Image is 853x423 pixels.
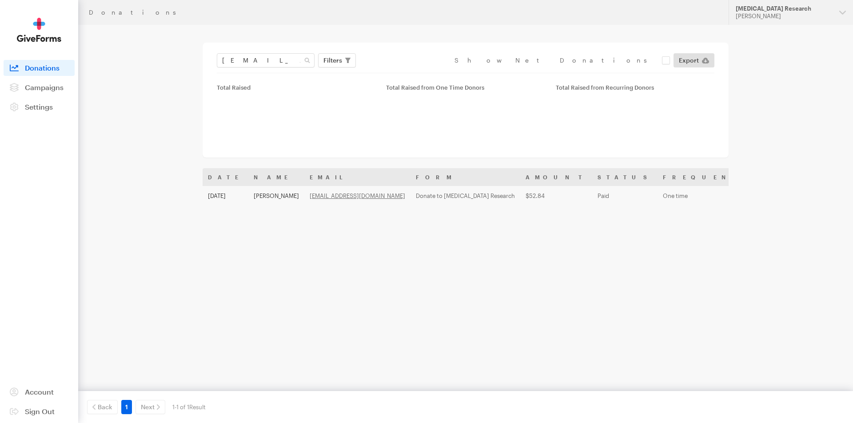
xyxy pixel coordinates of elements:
th: Status [592,168,658,186]
span: Settings [25,103,53,111]
input: Search Name & Email [217,53,315,67]
img: GiveForms [17,18,61,42]
button: Filters [318,53,356,67]
div: [MEDICAL_DATA] Research [736,5,832,12]
span: Campaigns [25,83,64,91]
td: One time [658,186,759,206]
a: Campaigns [4,79,75,95]
td: [DATE] [203,186,248,206]
span: Result [189,403,206,411]
th: Frequency [658,168,759,186]
td: $52.84 [520,186,592,206]
div: Total Raised from One Time Donors [386,84,545,91]
div: Total Raised from Recurring Donors [556,84,714,91]
div: Total Raised [217,84,375,91]
th: Date [203,168,248,186]
a: Settings [4,99,75,115]
a: Sign Out [4,403,75,419]
th: Email [304,168,411,186]
span: Sign Out [25,407,55,415]
td: [PERSON_NAME] [248,186,304,206]
th: Amount [520,168,592,186]
th: Form [411,168,520,186]
th: Name [248,168,304,186]
a: [EMAIL_ADDRESS][DOMAIN_NAME] [310,192,405,199]
td: Donate to [MEDICAL_DATA] Research [411,186,520,206]
td: Paid [592,186,658,206]
a: Account [4,384,75,400]
span: Filters [323,55,342,66]
div: 1-1 of 1 [172,400,206,414]
a: Export [674,53,714,67]
span: Account [25,387,54,396]
a: Donations [4,60,75,76]
span: Export [679,55,699,66]
span: Donations [25,63,60,72]
div: [PERSON_NAME] [736,12,832,20]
